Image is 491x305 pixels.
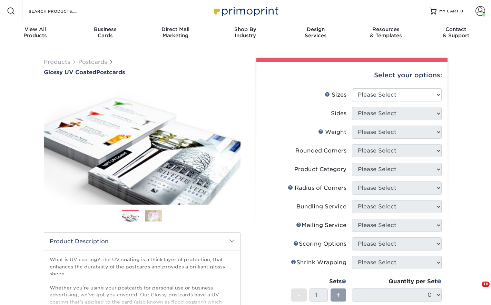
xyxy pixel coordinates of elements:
[28,7,95,15] input: SEARCH PRODUCTS.....
[210,22,281,44] a: Shop ByIndustry
[44,69,240,76] a: Glossy UV CoatedPostcards
[296,203,346,211] div: Bundling Service
[70,26,140,32] span: Business
[351,26,421,32] span: Resources
[468,282,484,298] iframe: Intercom live chat
[291,258,346,267] div: Shrink Wrapping
[78,59,107,65] a: Postcards
[211,3,280,18] img: Primoprint
[460,9,463,13] span: 0
[325,91,346,99] div: Sizes
[122,210,139,223] img: Postcards 01
[293,240,346,248] div: Scoring Options
[318,128,346,136] div: Weight
[295,147,346,155] div: Rounded Corners
[288,184,346,192] div: Radius of Corners
[145,210,162,222] img: Postcards 02
[44,76,240,212] img: Glossy UV Coated 01
[70,26,140,39] div: Cards
[439,8,459,14] span: MY CART
[297,290,301,300] span: -
[262,62,442,88] div: Select your options:
[281,22,351,44] a: DesignServices
[44,59,70,65] a: Products
[336,290,341,300] span: +
[351,22,421,44] a: Resources& Templates
[421,26,491,32] span: Contact
[70,22,140,44] a: BusinessCards
[210,26,281,39] div: Industry
[482,282,490,287] span: 10
[281,26,351,32] span: Design
[421,26,491,39] div: & Support
[296,221,346,229] div: Mailing Service
[294,165,346,174] div: Product Category
[351,26,421,39] div: & Templates
[44,69,240,76] h1: Postcards
[352,277,442,286] div: Quantity per Set
[44,233,240,250] h2: Product Description
[291,277,346,286] div: Sets
[210,26,281,32] span: Shop By
[281,26,351,39] div: Services
[140,26,210,32] span: Direct Mail
[421,22,491,44] a: Contact& Support
[140,26,210,39] div: Marketing
[44,69,96,76] span: Glossy UV Coated
[140,22,210,44] a: Direct MailMarketing
[331,109,346,118] div: Sides
[2,284,59,303] iframe: Google Customer Reviews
